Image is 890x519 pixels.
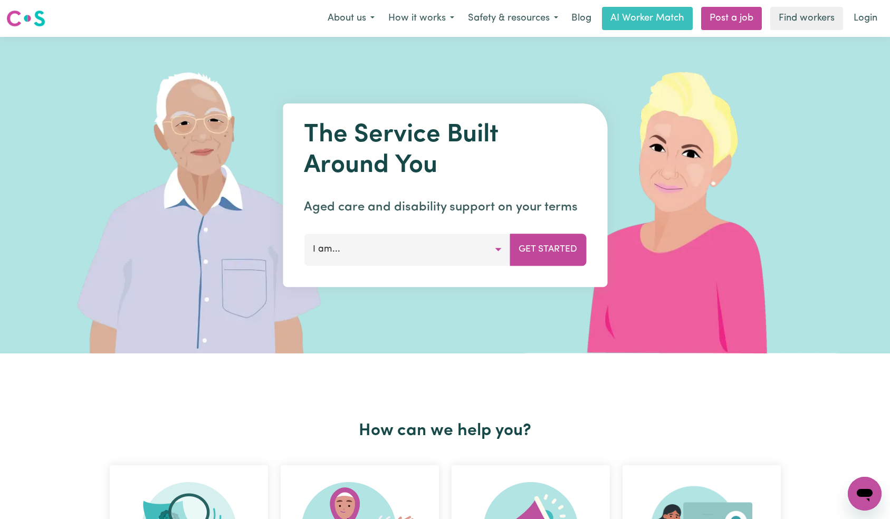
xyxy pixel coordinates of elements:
iframe: Button to launch messaging window [848,477,882,511]
a: Blog [565,7,598,30]
a: Careseekers logo [6,6,45,31]
a: Find workers [770,7,843,30]
button: Safety & resources [461,7,565,30]
p: Aged care and disability support on your terms [304,198,586,217]
h1: The Service Built Around You [304,120,586,181]
button: I am... [304,234,510,265]
button: How it works [381,7,461,30]
a: Post a job [701,7,762,30]
img: Careseekers logo [6,9,45,28]
button: About us [321,7,381,30]
button: Get Started [510,234,586,265]
a: Login [847,7,884,30]
a: AI Worker Match [602,7,693,30]
h2: How can we help you? [103,421,787,441]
